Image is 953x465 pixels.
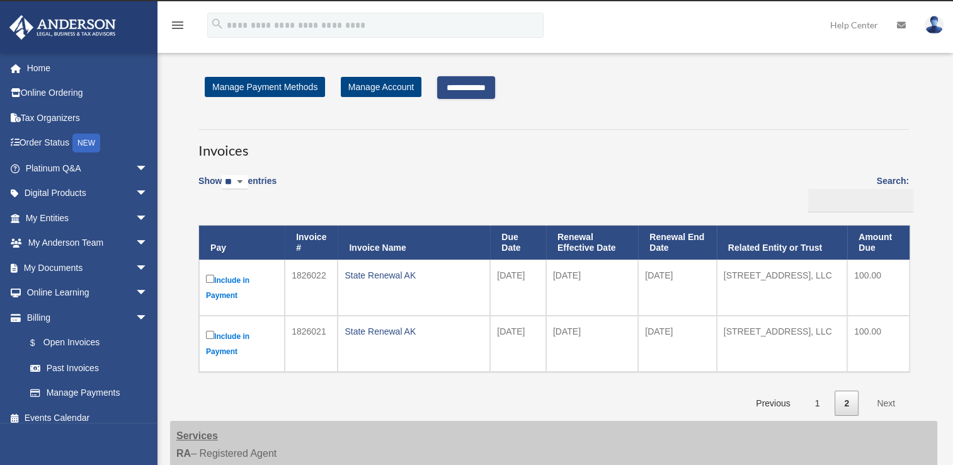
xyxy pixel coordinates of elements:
[285,316,338,372] td: 1826021
[135,255,161,281] span: arrow_drop_down
[198,173,277,202] label: Show entries
[205,77,325,97] a: Manage Payment Methods
[9,130,167,156] a: Order StatusNEW
[835,391,859,416] a: 2
[9,105,167,130] a: Tax Organizers
[925,16,944,34] img: User Pic
[135,280,161,306] span: arrow_drop_down
[490,260,546,316] td: [DATE]
[285,226,338,260] th: Invoice #: activate to sort column ascending
[638,226,717,260] th: Renewal End Date: activate to sort column ascending
[345,323,483,340] div: State Renewal AK
[135,156,161,181] span: arrow_drop_down
[546,316,638,372] td: [DATE]
[135,231,161,256] span: arrow_drop_down
[717,260,847,316] td: [STREET_ADDRESS], LLC
[847,260,910,316] td: 100.00
[18,330,154,356] a: $Open Invoices
[206,272,278,303] label: Include in Payment
[490,226,546,260] th: Due Date: activate to sort column ascending
[9,181,167,206] a: Digital Productsarrow_drop_down
[18,355,161,381] a: Past Invoices
[222,175,248,190] select: Showentries
[717,316,847,372] td: [STREET_ADDRESS], LLC
[490,316,546,372] td: [DATE]
[9,255,167,280] a: My Documentsarrow_drop_down
[546,260,638,316] td: [DATE]
[206,328,278,359] label: Include in Payment
[847,316,910,372] td: 100.00
[6,15,120,40] img: Anderson Advisors Platinum Portal
[546,226,638,260] th: Renewal Effective Date: activate to sort column ascending
[210,17,224,31] i: search
[198,129,909,161] h3: Invoices
[847,226,910,260] th: Amount Due: activate to sort column ascending
[338,226,490,260] th: Invoice Name: activate to sort column ascending
[806,391,830,416] a: 1
[9,55,167,81] a: Home
[9,280,167,306] a: Online Learningarrow_drop_down
[9,81,167,106] a: Online Ordering
[206,331,214,339] input: Include in Payment
[808,189,913,213] input: Search:
[176,448,191,459] strong: RA
[345,267,483,284] div: State Renewal AK
[9,405,167,430] a: Events Calendar
[867,391,904,416] a: Next
[135,305,161,331] span: arrow_drop_down
[199,226,285,260] th: Pay: activate to sort column descending
[135,181,161,207] span: arrow_drop_down
[9,231,167,256] a: My Anderson Teamarrow_drop_down
[9,156,167,181] a: Platinum Q&Aarrow_drop_down
[285,260,338,316] td: 1826022
[9,305,161,330] a: Billingarrow_drop_down
[176,430,218,441] strong: Services
[206,275,214,283] input: Include in Payment
[135,205,161,231] span: arrow_drop_down
[717,226,847,260] th: Related Entity or Trust: activate to sort column ascending
[746,391,799,416] a: Previous
[9,205,167,231] a: My Entitiesarrow_drop_down
[37,335,43,351] span: $
[18,381,161,406] a: Manage Payments
[170,22,185,33] a: menu
[638,316,717,372] td: [DATE]
[804,173,909,212] label: Search:
[72,134,100,152] div: NEW
[638,260,717,316] td: [DATE]
[170,18,185,33] i: menu
[341,77,421,97] a: Manage Account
